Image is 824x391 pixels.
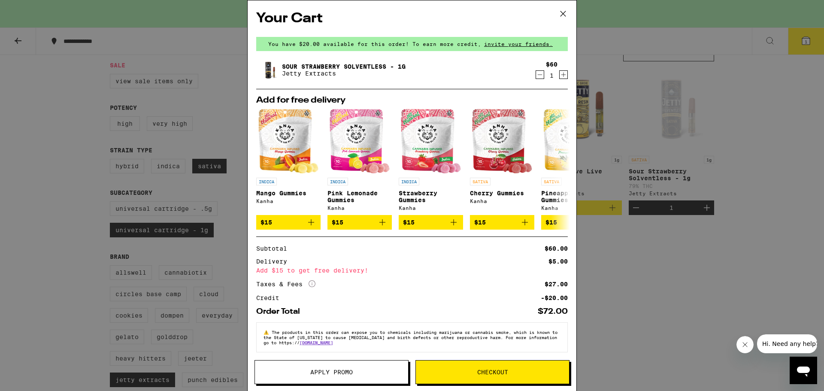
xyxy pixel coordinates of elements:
img: Kanha - Mango Gummies [258,109,318,173]
iframe: Button to launch messaging window [790,357,817,384]
iframe: Message from company [757,334,817,353]
div: Kanha [256,198,321,204]
iframe: Close message [736,336,754,353]
span: $15 [261,219,272,226]
span: The products in this order can expose you to chemicals including marijuana or cannabis smoke, whi... [264,330,557,345]
a: [DOMAIN_NAME] [300,340,333,345]
div: Credit [256,295,285,301]
img: Kanha - Strawberry Gummies [401,109,461,173]
p: Mango Gummies [256,190,321,197]
a: Open page for Pink Lemonade Gummies from Kanha [327,109,392,215]
span: Hi. Need any help? [5,6,62,13]
h2: Add for free delivery [256,96,568,105]
button: Apply Promo [254,360,409,384]
div: $72.00 [538,308,568,315]
div: Kanha [541,205,606,211]
a: Sour Strawberry Solventless - 1g [282,63,406,70]
div: Order Total [256,308,306,315]
span: $15 [403,219,415,226]
p: SATIVA [541,178,562,185]
button: Add to bag [256,215,321,230]
span: Apply Promo [310,369,353,375]
img: Kanha - Pink Lemonade Gummies [330,109,390,173]
a: Open page for Strawberry Gummies from Kanha [399,109,463,215]
span: $15 [545,219,557,226]
div: $60.00 [545,246,568,252]
div: $60 [546,61,557,68]
div: Subtotal [256,246,293,252]
span: $15 [332,219,343,226]
button: Decrement [536,70,544,79]
div: You have $20.00 available for this order! To earn more credit,invite your friends. [256,37,568,51]
span: $15 [474,219,486,226]
span: invite your friends. [481,41,556,47]
img: Sour Strawberry Solventless - 1g [256,58,280,82]
p: INDICA [256,178,277,185]
h2: Your Cart [256,9,568,28]
div: Kanha [470,198,534,204]
button: Checkout [415,360,570,384]
p: Strawberry Gummies [399,190,463,203]
div: $5.00 [548,258,568,264]
div: Taxes & Fees [256,280,315,288]
button: Add to bag [470,215,534,230]
button: Add to bag [327,215,392,230]
div: $27.00 [545,281,568,287]
span: You have $20.00 available for this order! To earn more credit, [268,41,481,47]
p: Pineapple Gummies [541,190,606,203]
span: Checkout [477,369,508,375]
button: Add to bag [399,215,463,230]
div: Add $15 to get free delivery! [256,267,568,273]
div: 1 [546,72,557,79]
p: Jetty Extracts [282,70,406,77]
button: Increment [559,70,568,79]
div: Delivery [256,258,293,264]
p: INDICA [327,178,348,185]
a: Open page for Cherry Gummies from Kanha [470,109,534,215]
img: Kanha - Pineapple Gummies [543,109,603,173]
a: Open page for Pineapple Gummies from Kanha [541,109,606,215]
div: Kanha [327,205,392,211]
p: INDICA [399,178,419,185]
p: Cherry Gummies [470,190,534,197]
a: Open page for Mango Gummies from Kanha [256,109,321,215]
img: Kanha - Cherry Gummies [472,109,532,173]
p: Pink Lemonade Gummies [327,190,392,203]
button: Add to bag [541,215,606,230]
span: ⚠️ [264,330,272,335]
p: SATIVA [470,178,491,185]
div: -$20.00 [541,295,568,301]
div: Kanha [399,205,463,211]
